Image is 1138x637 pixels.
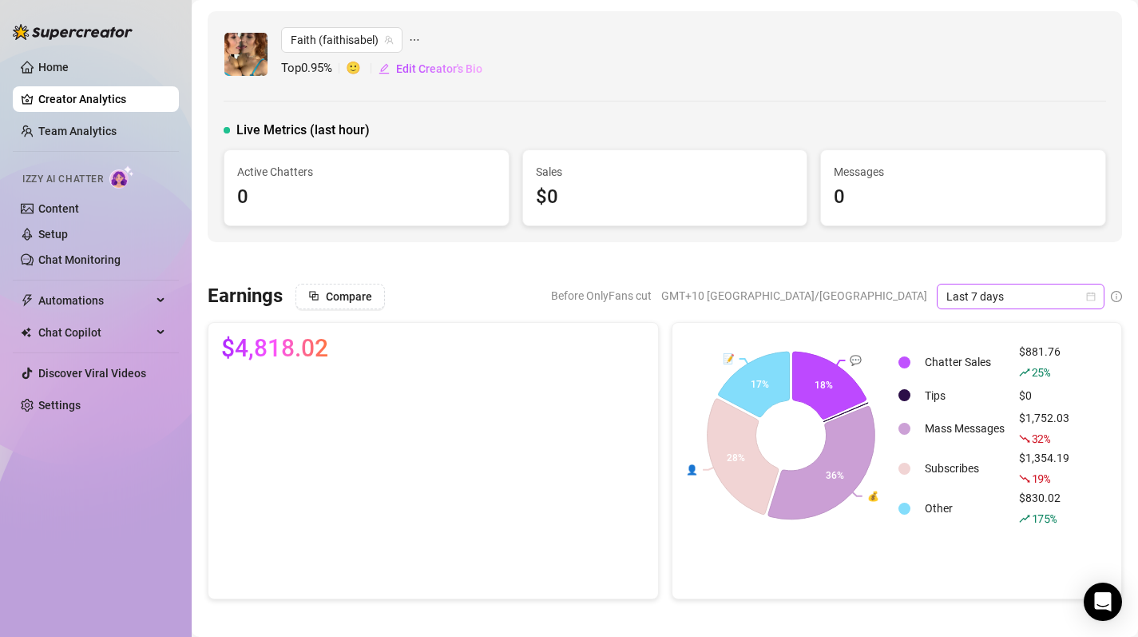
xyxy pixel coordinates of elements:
img: Faith [224,33,268,76]
a: Content [38,202,79,215]
img: AI Chatter [109,165,134,189]
a: Creator Analytics [38,86,166,112]
td: Mass Messages [918,409,1011,448]
span: edit [379,63,390,74]
span: Before OnlyFans cut [551,284,652,308]
div: $881.76 [1019,343,1069,381]
span: Izzy AI Chatter [22,172,103,187]
a: Discover Viral Videos [38,367,146,380]
span: ellipsis [409,27,420,53]
div: 0 [834,182,1092,213]
div: $830.02 [1019,489,1069,528]
span: 32 % [1032,431,1050,446]
div: $1,354.19 [1019,449,1069,488]
td: Other [918,489,1011,528]
span: Live Metrics (last hour) [236,121,370,140]
span: Faith (faithisabel) [291,28,393,52]
span: rise [1019,367,1030,378]
span: calendar [1086,292,1096,301]
img: logo-BBDzfeDw.svg [13,24,133,40]
td: Subscribes [918,449,1011,488]
span: fall [1019,473,1030,484]
span: 19 % [1032,471,1050,486]
div: $0 [536,182,795,213]
span: Messages [834,163,1092,181]
span: rise [1019,513,1030,524]
span: Active Chatters [237,163,496,181]
span: 25 % [1032,364,1050,380]
text: 💬 [850,354,862,366]
span: Top 0.95 % [281,59,346,78]
span: Chat Copilot [38,320,152,345]
div: $1,752.03 [1019,409,1069,448]
span: block [308,290,319,301]
text: 📝 [722,352,734,364]
h3: Earnings [208,284,283,309]
div: Open Intercom Messenger [1084,583,1122,621]
span: GMT+10 [GEOGRAPHIC_DATA]/[GEOGRAPHIC_DATA] [661,284,927,308]
span: Sales [536,163,795,181]
td: Chatter Sales [918,343,1011,381]
span: Automations [38,288,152,313]
td: Tips [918,383,1011,408]
span: $4,818.02 [221,336,328,361]
span: 175 % [1032,511,1057,526]
a: Chat Monitoring [38,253,121,266]
span: fall [1019,433,1030,444]
button: Edit Creator's Bio [378,56,483,82]
span: Compare [326,290,372,303]
text: 💰 [866,490,878,502]
span: Last 7 days [946,285,1095,309]
span: team [384,35,394,45]
a: Team Analytics [38,125,117,137]
img: Chat Copilot [21,327,31,338]
div: $0 [1019,387,1069,404]
span: thunderbolt [21,294,34,307]
span: info-circle [1111,291,1122,302]
button: Compare [295,284,385,309]
span: Edit Creator's Bio [396,62,482,75]
text: 👤 [686,464,698,476]
span: 🙂 [346,59,378,78]
div: 0 [237,182,496,213]
a: Home [38,61,69,74]
a: Setup [38,228,68,241]
a: Settings [38,399,81,412]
